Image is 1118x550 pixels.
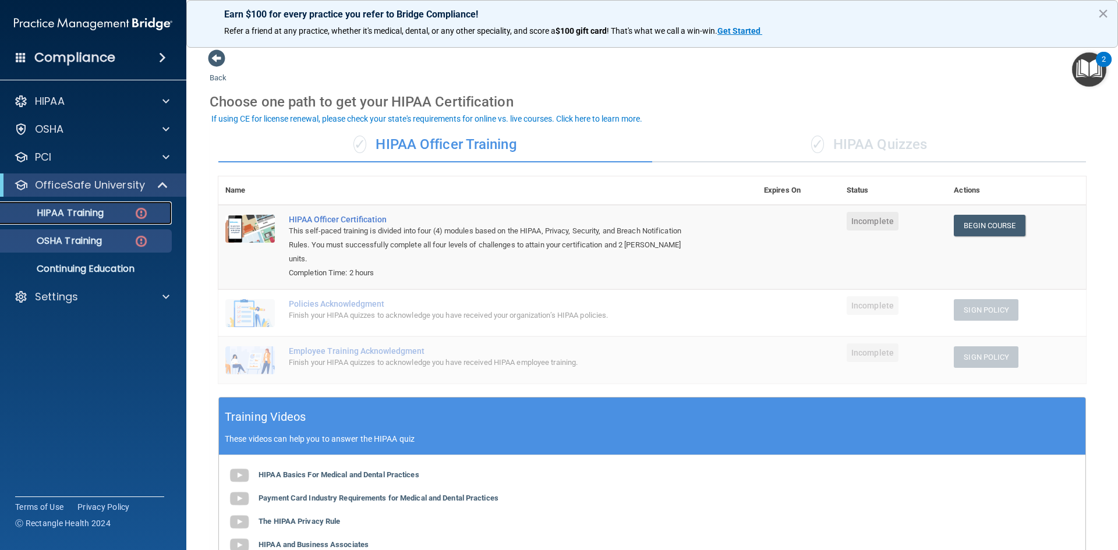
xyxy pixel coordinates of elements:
[353,136,366,153] span: ✓
[717,26,760,36] strong: Get Started
[954,346,1018,368] button: Sign Policy
[556,26,607,36] strong: $100 gift card
[652,127,1086,162] div: HIPAA Quizzes
[14,94,169,108] a: HIPAA
[8,263,167,275] p: Continuing Education
[218,127,652,162] div: HIPAA Officer Training
[1072,52,1106,87] button: Open Resource Center, 2 new notifications
[757,176,840,205] th: Expires On
[77,501,130,513] a: Privacy Policy
[289,215,699,224] a: HIPAA Officer Certification
[811,136,824,153] span: ✓
[35,290,78,304] p: Settings
[259,517,340,526] b: The HIPAA Privacy Rule
[259,470,419,479] b: HIPAA Basics For Medical and Dental Practices
[35,178,145,192] p: OfficeSafe University
[14,290,169,304] a: Settings
[289,356,699,370] div: Finish your HIPAA quizzes to acknowledge you have received HIPAA employee training.
[289,224,699,266] div: This self-paced training is divided into four (4) modules based on the HIPAA, Privacy, Security, ...
[228,510,251,534] img: gray_youtube_icon.38fcd6cc.png
[14,122,169,136] a: OSHA
[35,150,51,164] p: PCI
[847,212,898,230] span: Incomplete
[289,346,699,356] div: Employee Training Acknowledgment
[225,407,306,427] h5: Training Videos
[289,299,699,308] div: Policies Acknowledgment
[259,540,369,549] b: HIPAA and Business Associates
[35,94,65,108] p: HIPAA
[8,235,102,247] p: OSHA Training
[210,85,1095,119] div: Choose one path to get your HIPAA Certification
[228,464,251,487] img: gray_youtube_icon.38fcd6cc.png
[210,59,227,82] a: Back
[218,176,282,205] th: Name
[224,9,1080,20] p: Earn $100 for every practice you refer to Bridge Compliance!
[211,115,642,123] div: If using CE for license renewal, please check your state's requirements for online vs. live cours...
[15,517,111,529] span: Ⓒ Rectangle Health 2024
[8,207,104,219] p: HIPAA Training
[224,26,556,36] span: Refer a friend at any practice, whether it's medical, dental, or any other speciality, and score a
[210,113,644,125] button: If using CE for license renewal, please check your state's requirements for online vs. live cours...
[15,501,63,513] a: Terms of Use
[717,26,762,36] a: Get Started
[954,299,1018,321] button: Sign Policy
[259,494,498,502] b: Payment Card Industry Requirements for Medical and Dental Practices
[289,266,699,280] div: Completion Time: 2 hours
[1098,4,1109,23] button: Close
[954,215,1025,236] a: Begin Course
[14,150,169,164] a: PCI
[847,296,898,315] span: Incomplete
[14,178,169,192] a: OfficeSafe University
[34,49,115,66] h4: Compliance
[840,176,947,205] th: Status
[134,234,148,249] img: danger-circle.6113f641.png
[289,308,699,322] div: Finish your HIPAA quizzes to acknowledge you have received your organization’s HIPAA policies.
[225,434,1080,443] p: These videos can help you to answer the HIPAA quiz
[228,487,251,510] img: gray_youtube_icon.38fcd6cc.png
[947,176,1086,205] th: Actions
[14,12,172,36] img: PMB logo
[607,26,717,36] span: ! That's what we call a win-win.
[35,122,64,136] p: OSHA
[847,343,898,362] span: Incomplete
[1102,59,1106,74] div: 2
[134,206,148,221] img: danger-circle.6113f641.png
